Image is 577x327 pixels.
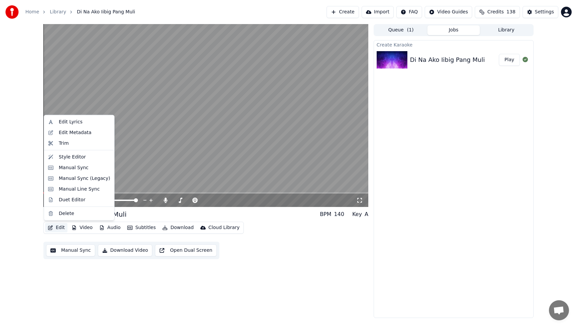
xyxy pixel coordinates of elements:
[480,25,533,35] button: Library
[59,140,69,146] div: Trim
[407,27,414,33] span: ( 1 )
[59,119,82,125] div: Edit Lyrics
[125,223,158,232] button: Subtitles
[499,54,520,66] button: Play
[549,300,569,320] div: Open chat
[59,129,91,136] div: Edit Metadata
[59,186,100,192] div: Manual Line Sync
[46,244,95,256] button: Manual Sync
[507,9,516,15] span: 138
[59,210,74,217] div: Delete
[374,40,533,48] div: Create Karaoke
[475,6,520,18] button: Credits138
[352,210,362,218] div: Key
[487,9,504,15] span: Credits
[334,210,344,218] div: 140
[535,9,554,15] div: Settings
[45,223,67,232] button: Edit
[50,9,66,15] a: Library
[208,224,239,231] div: Cloud Library
[410,55,485,65] div: Di Na Ako Iibig Pang Muli
[98,244,152,256] button: Download Video
[523,6,558,18] button: Settings
[365,210,368,218] div: A
[43,210,127,219] div: Di Na Ako Iibig Pang Muli
[427,25,480,35] button: Jobs
[327,6,359,18] button: Create
[25,9,135,15] nav: breadcrumb
[155,244,217,256] button: Open Dual Screen
[59,175,110,182] div: Manual Sync (Legacy)
[362,6,394,18] button: Import
[320,210,331,218] div: BPM
[77,9,135,15] span: Di Na Ako Iibig Pang Muli
[59,164,88,171] div: Manual Sync
[97,223,123,232] button: Audio
[59,196,85,203] div: Duet Editor
[425,6,472,18] button: Video Guides
[160,223,196,232] button: Download
[69,223,95,232] button: Video
[375,25,427,35] button: Queue
[396,6,422,18] button: FAQ
[5,5,19,19] img: youka
[25,9,39,15] a: Home
[59,153,86,160] div: Style Editor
